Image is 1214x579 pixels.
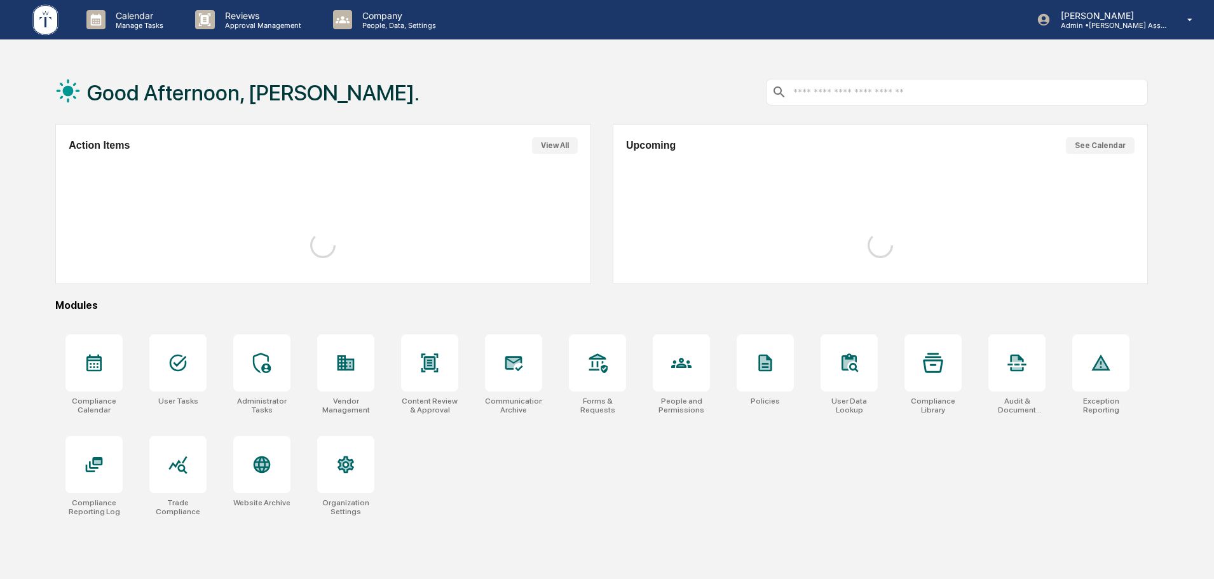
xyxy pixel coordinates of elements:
div: Content Review & Approval [401,397,458,414]
p: [PERSON_NAME] [1051,10,1169,21]
h2: Upcoming [626,140,676,151]
h2: Action Items [69,140,130,151]
div: People and Permissions [653,397,710,414]
div: Website Archive [233,498,290,507]
div: Administrator Tasks [233,397,290,414]
p: Admin • [PERSON_NAME] Asset Management LLC [1051,21,1169,30]
p: Calendar [106,10,170,21]
p: People, Data, Settings [352,21,442,30]
div: Policies [751,397,780,405]
div: Modules [55,299,1148,311]
div: Organization Settings [317,498,374,516]
div: Trade Compliance [149,498,207,516]
h1: Good Afternoon, [PERSON_NAME]. [87,80,419,106]
div: Compliance Library [904,397,962,414]
img: logo [31,3,61,37]
button: View All [532,137,578,154]
button: See Calendar [1066,137,1135,154]
div: Forms & Requests [569,397,626,414]
div: User Tasks [158,397,198,405]
div: User Data Lookup [821,397,878,414]
p: Approval Management [215,21,308,30]
div: Exception Reporting [1072,397,1129,414]
div: Audit & Document Logs [988,397,1046,414]
div: Compliance Reporting Log [65,498,123,516]
div: Vendor Management [317,397,374,414]
p: Company [352,10,442,21]
p: Manage Tasks [106,21,170,30]
div: Communications Archive [485,397,542,414]
div: Compliance Calendar [65,397,123,414]
p: Reviews [215,10,308,21]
